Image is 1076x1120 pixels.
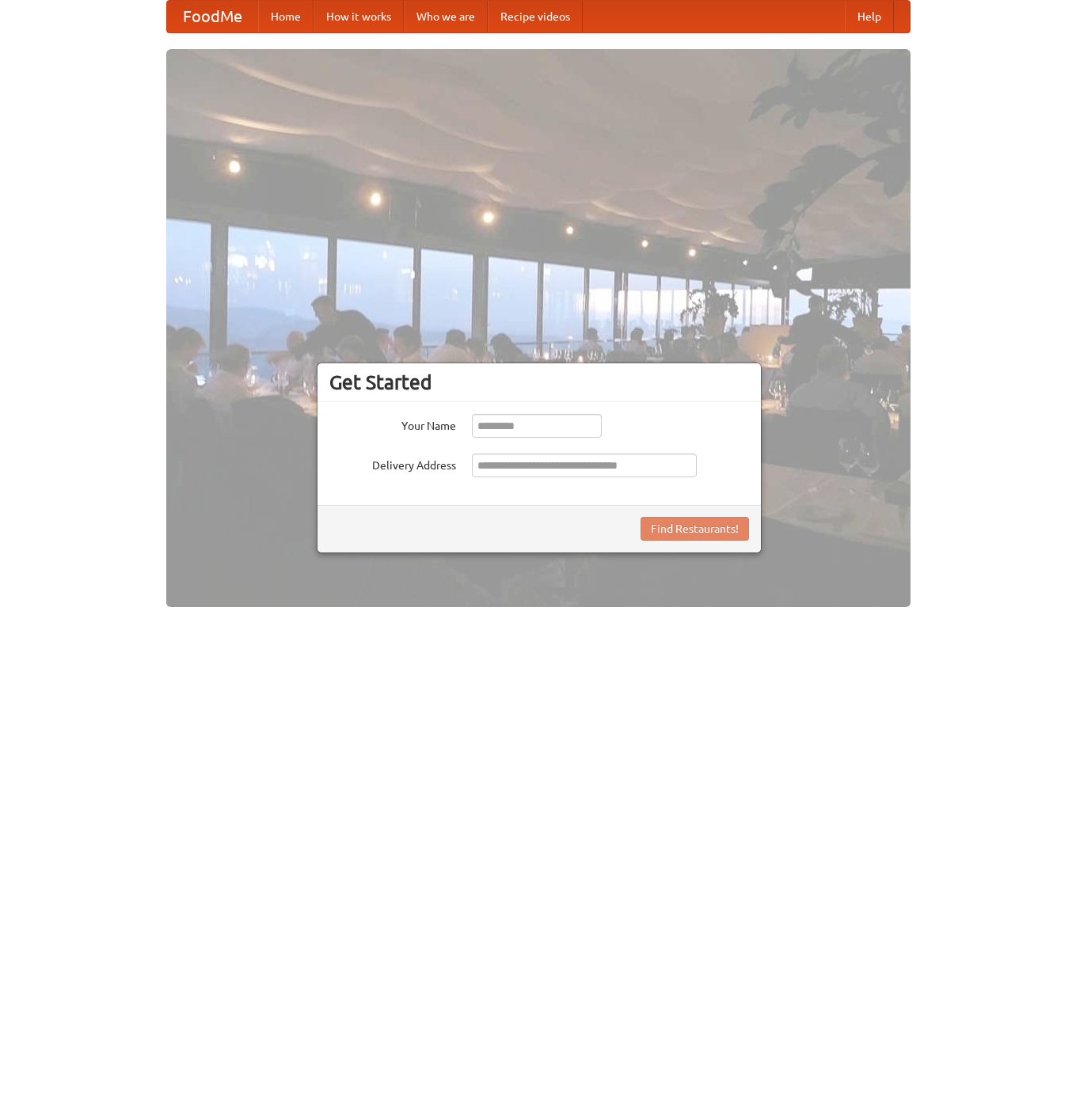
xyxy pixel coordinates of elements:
[167,1,258,32] a: FoodMe
[845,1,894,32] a: Help
[329,414,456,434] label: Your Name
[329,454,456,473] label: Delivery Address
[329,370,749,394] h3: Get Started
[641,517,749,541] button: Find Restaurants!
[404,1,488,32] a: Who we are
[488,1,583,32] a: Recipe videos
[258,1,314,32] a: Home
[314,1,404,32] a: How it works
